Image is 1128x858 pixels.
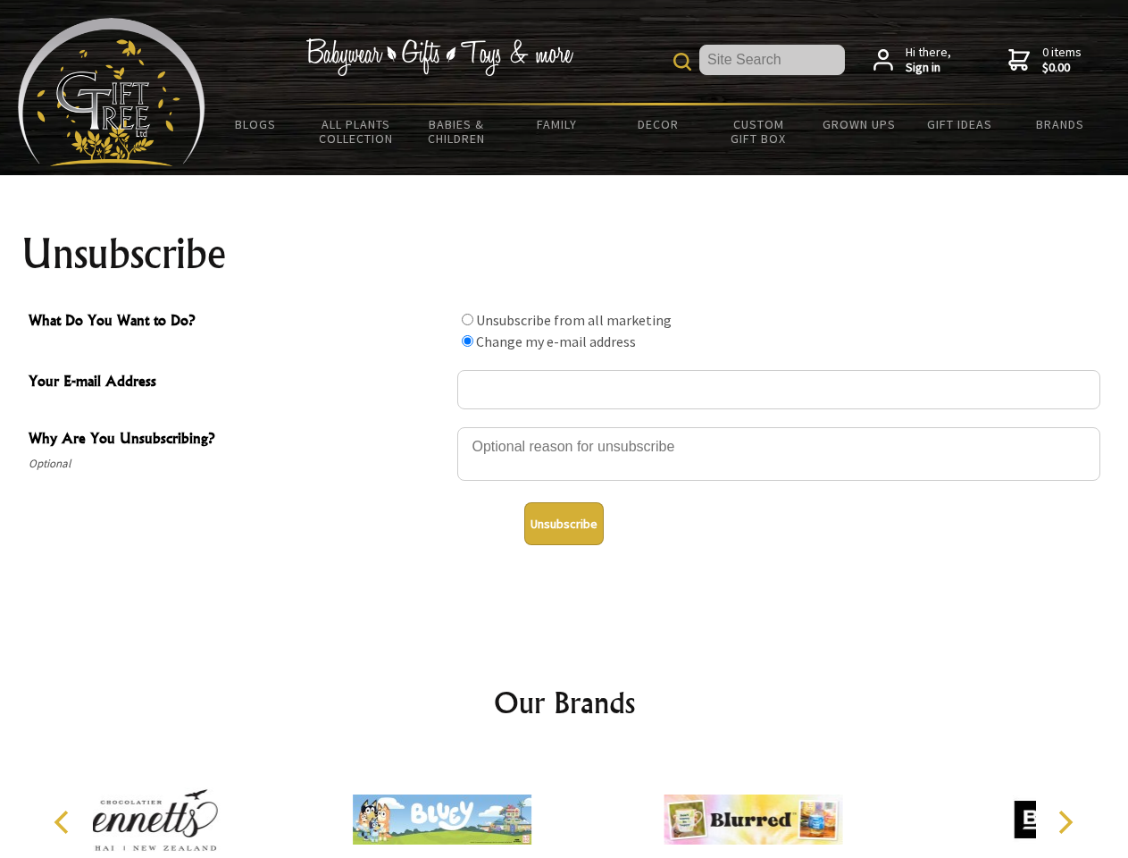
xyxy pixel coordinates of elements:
[808,105,909,143] a: Grown Ups
[1010,105,1111,143] a: Brands
[462,335,473,347] input: What Do You Want to Do?
[1042,44,1082,76] span: 0 items
[18,18,205,166] img: Babyware - Gifts - Toys and more...
[673,53,691,71] img: product search
[457,427,1100,481] textarea: Why Are You Unsubscribing?
[1042,60,1082,76] strong: $0.00
[457,370,1100,409] input: Your E-mail Address
[462,314,473,325] input: What Do You Want to Do?
[306,105,407,157] a: All Plants Collection
[873,45,951,76] a: Hi there,Sign in
[29,309,448,335] span: What Do You Want to Do?
[607,105,708,143] a: Decor
[1045,803,1084,842] button: Next
[29,370,448,396] span: Your E-mail Address
[406,105,507,157] a: Babies & Children
[906,60,951,76] strong: Sign in
[708,105,809,157] a: Custom Gift Box
[205,105,306,143] a: BLOGS
[45,803,84,842] button: Previous
[21,232,1107,275] h1: Unsubscribe
[476,311,672,329] label: Unsubscribe from all marketing
[909,105,1010,143] a: Gift Ideas
[36,681,1093,724] h2: Our Brands
[1008,45,1082,76] a: 0 items$0.00
[524,502,604,545] button: Unsubscribe
[699,45,845,75] input: Site Search
[29,453,448,475] span: Optional
[29,427,448,453] span: Why Are You Unsubscribing?
[906,45,951,76] span: Hi there,
[476,332,636,350] label: Change my e-mail address
[305,38,573,76] img: Babywear - Gifts - Toys & more
[507,105,608,143] a: Family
